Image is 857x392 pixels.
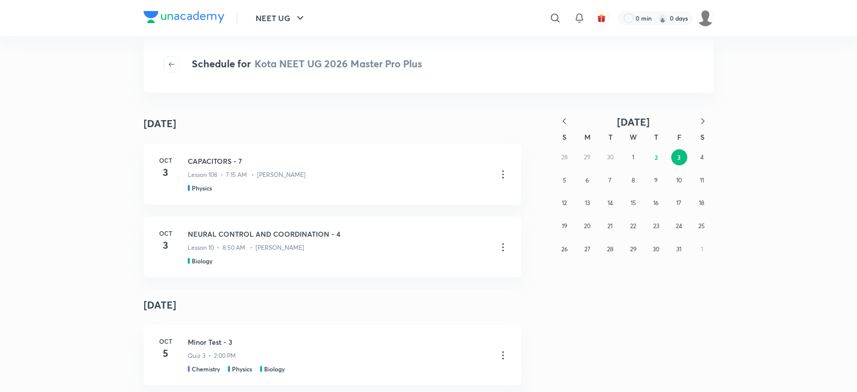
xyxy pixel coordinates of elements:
button: October 1, 2025 [625,149,641,165]
abbr: October 27, 2025 [584,245,590,253]
a: Oct5Minor Test - 3Quiz 3 • 2:00 PMChemistryPhysicsBiology [144,325,521,385]
p: Quiz 3 • 2:00 PM [188,351,236,360]
h3: NEURAL CONTROL AND COORDINATION - 4 [188,229,489,239]
button: October 30, 2025 [648,241,664,257]
button: October 7, 2025 [602,172,618,188]
h6: Oct [156,337,176,346]
abbr: October 14, 2025 [607,199,613,207]
button: October 5, 2025 [556,172,572,188]
abbr: October 21, 2025 [607,222,613,230]
button: October 12, 2025 [556,195,572,211]
abbr: October 3, 2025 [677,153,681,161]
h4: 3 [156,165,176,180]
abbr: October 17, 2025 [676,199,681,207]
abbr: October 23, 2025 [653,222,659,230]
img: streak [658,13,668,23]
button: October 22, 2025 [625,218,641,234]
button: [DATE] [575,116,692,128]
button: October 9, 2025 [648,172,664,188]
h4: [DATE] [144,289,521,321]
a: Company Logo [144,11,224,26]
abbr: October 8, 2025 [632,176,635,184]
abbr: Saturday [700,132,704,142]
abbr: October 22, 2025 [630,222,636,230]
button: October 21, 2025 [602,218,618,234]
h6: Oct [156,156,176,165]
abbr: Wednesday [630,132,637,142]
abbr: October 28, 2025 [607,245,614,253]
button: October 6, 2025 [579,172,595,188]
abbr: October 25, 2025 [698,222,705,230]
h4: Schedule for [192,56,422,72]
h6: Oct [156,229,176,238]
abbr: October 1, 2025 [632,153,634,161]
button: October 27, 2025 [579,241,595,257]
abbr: October 19, 2025 [562,222,567,230]
button: October 15, 2025 [625,195,641,211]
abbr: October 26, 2025 [561,245,568,253]
button: October 11, 2025 [694,172,710,188]
abbr: October 20, 2025 [584,222,590,230]
button: October 26, 2025 [556,241,572,257]
button: October 8, 2025 [625,172,641,188]
img: Shahrukh Ansari [697,10,714,27]
abbr: October 31, 2025 [676,245,681,253]
button: October 24, 2025 [671,218,687,234]
button: October 10, 2025 [671,172,687,188]
abbr: October 11, 2025 [700,176,704,184]
h5: Biology [192,256,212,265]
abbr: Tuesday [608,132,613,142]
button: NEET UG [250,8,312,28]
h4: 3 [156,238,176,253]
abbr: October 16, 2025 [653,199,659,207]
abbr: October 9, 2025 [654,176,658,184]
button: October 28, 2025 [602,241,618,257]
button: October 3, 2025 [671,149,687,165]
button: October 2, 2025 [648,149,664,165]
button: October 13, 2025 [579,195,595,211]
abbr: October 29, 2025 [630,245,637,253]
h4: [DATE] [144,116,176,131]
abbr: Sunday [562,132,566,142]
abbr: Monday [584,132,590,142]
abbr: October 13, 2025 [585,199,590,207]
button: October 25, 2025 [694,218,710,234]
button: October 14, 2025 [602,195,618,211]
h5: Physics [192,183,212,192]
button: October 31, 2025 [671,241,687,257]
h4: 5 [156,346,176,361]
button: October 19, 2025 [556,218,572,234]
h5: Chemistry [192,364,220,373]
abbr: October 18, 2025 [699,199,704,207]
abbr: October 2, 2025 [655,153,658,161]
abbr: October 6, 2025 [585,176,589,184]
button: October 29, 2025 [625,241,641,257]
button: October 23, 2025 [648,218,664,234]
h5: Biology [264,364,285,373]
img: avatar [597,14,606,23]
h3: Minor Test - 3 [188,337,489,347]
span: [DATE] [617,115,650,129]
p: Lesson 108 • 7:15 AM • [PERSON_NAME] [188,170,306,179]
abbr: Friday [677,132,681,142]
abbr: October 10, 2025 [676,176,682,184]
button: October 18, 2025 [694,195,710,211]
abbr: October 12, 2025 [562,199,567,207]
button: October 17, 2025 [671,195,687,211]
button: October 20, 2025 [579,218,595,234]
abbr: October 24, 2025 [676,222,682,230]
abbr: October 30, 2025 [653,245,659,253]
a: Oct3NEURAL CONTROL AND COORDINATION - 4Lesson 10 • 8:50 AM • [PERSON_NAME]Biology [144,217,521,277]
h3: CAPACITORS - 7 [188,156,489,166]
abbr: October 5, 2025 [563,176,566,184]
button: October 4, 2025 [694,149,710,165]
abbr: October 15, 2025 [631,199,636,207]
span: Kota NEET UG 2026 Master Pro Plus [255,57,422,70]
abbr: October 7, 2025 [608,176,611,184]
h5: Physics [232,364,252,373]
button: avatar [593,10,609,26]
img: Company Logo [144,11,224,23]
a: Oct3CAPACITORS - 7Lesson 108 • 7:15 AM • [PERSON_NAME]Physics [144,144,521,205]
p: Lesson 10 • 8:50 AM • [PERSON_NAME] [188,243,304,252]
abbr: Thursday [654,132,658,142]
